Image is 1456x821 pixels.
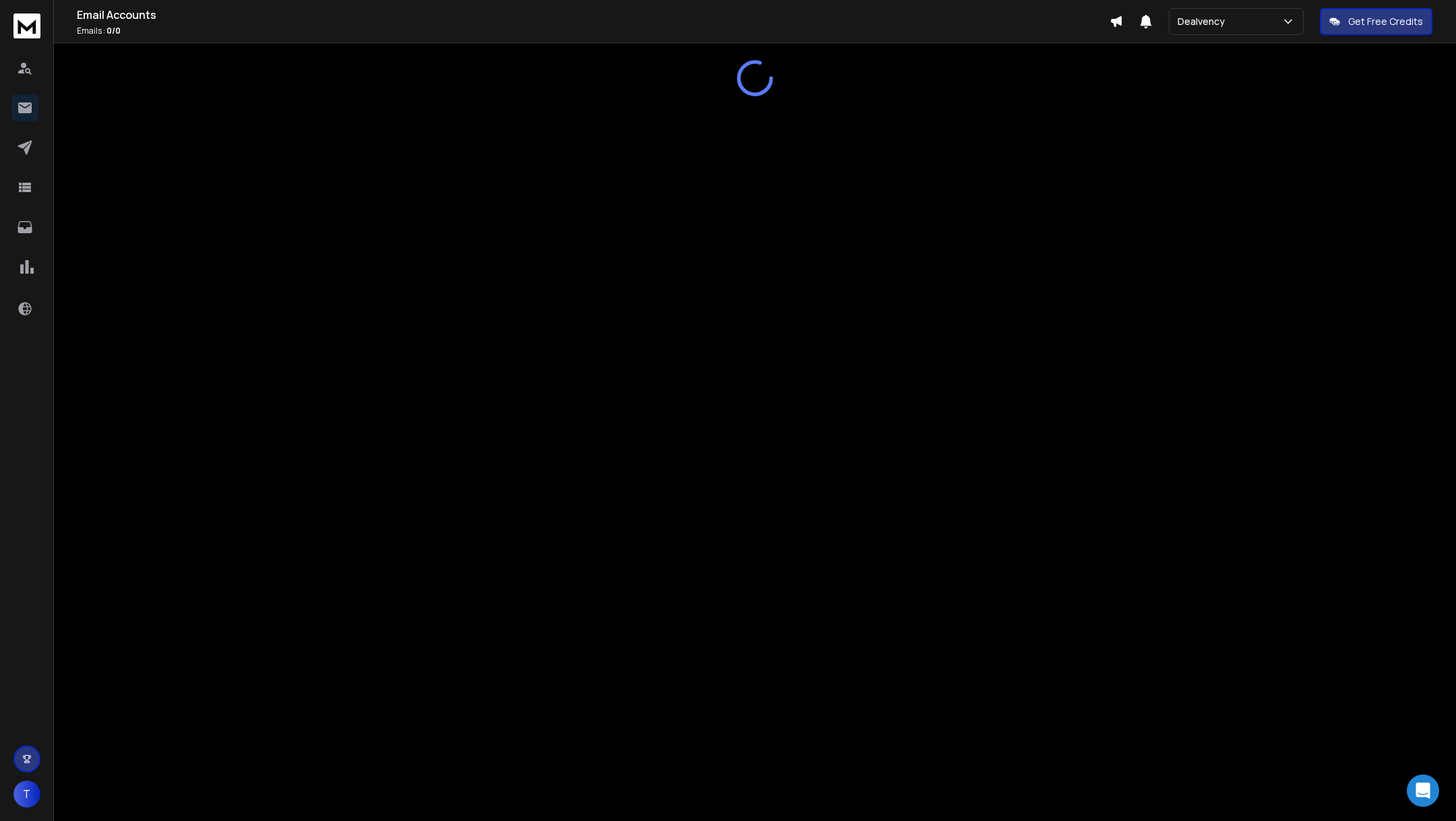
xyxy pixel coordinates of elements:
button: T [13,781,40,808]
div: Open Intercom Messenger [1407,774,1439,807]
p: Get Free Credits [1348,15,1423,28]
span: 0 / 0 [107,25,121,36]
img: logo [13,13,40,38]
p: Dealvency [1178,15,1230,28]
button: Get Free Credits [1320,8,1432,35]
h1: Email Accounts [77,7,1110,23]
p: Emails : [77,26,1110,36]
